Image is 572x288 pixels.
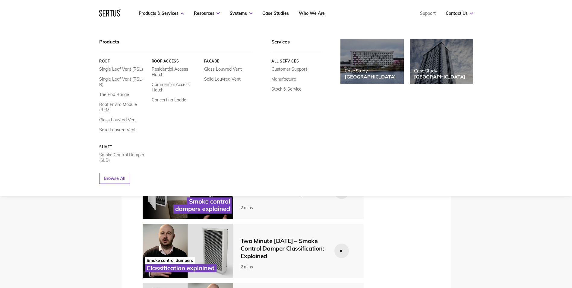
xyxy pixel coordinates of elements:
[345,74,396,80] div: [GEOGRAPHIC_DATA]
[99,92,129,97] a: The Pod Range
[271,76,296,82] a: Manufacture
[99,145,147,149] a: Shaft
[414,68,465,74] div: Case Study
[151,97,188,103] a: Concertina Ladder
[340,39,404,84] a: Case Study[GEOGRAPHIC_DATA]
[194,11,220,16] a: Resources
[299,11,325,16] a: Who We Are
[271,86,302,92] a: Stock & Service
[99,117,137,123] a: Glass Louvred Vent
[151,82,199,93] a: Commercial Access Hatch
[204,76,240,82] a: Solid Louvred Vent
[410,39,473,84] a: Case Study[GEOGRAPHIC_DATA]
[241,205,325,210] div: 2 mins
[241,264,325,270] div: 2 mins
[446,11,473,16] a: Contact Us
[204,66,242,72] a: Glass Louvred Vent
[262,11,289,16] a: Case Studies
[99,152,147,163] a: Smoke Control Damper (SLD)
[345,68,396,74] div: Case Study
[271,39,322,51] div: Services
[99,76,147,87] a: Single Leaf Vent (RSL-R)
[204,59,252,63] a: Facade
[420,11,436,16] a: Support
[151,66,199,77] a: Residential Access Hatch
[139,11,184,16] a: Products & Services
[99,39,252,51] div: Products
[414,74,465,80] div: [GEOGRAPHIC_DATA]
[542,259,572,288] iframe: Chat Widget
[230,11,252,16] a: Systems
[271,59,322,63] a: All services
[241,237,325,260] div: Two Minute [DATE] – Smoke Control Damper Classification: Explained
[99,59,147,63] a: Roof
[99,66,143,72] a: Single Leaf Vent (RSL)
[99,173,130,184] a: Browse All
[151,59,199,63] a: Roof Access
[99,127,136,133] a: Solid Louvred Vent
[99,102,147,113] a: Roof Enviro Module (REM)
[271,66,307,72] a: Customer Support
